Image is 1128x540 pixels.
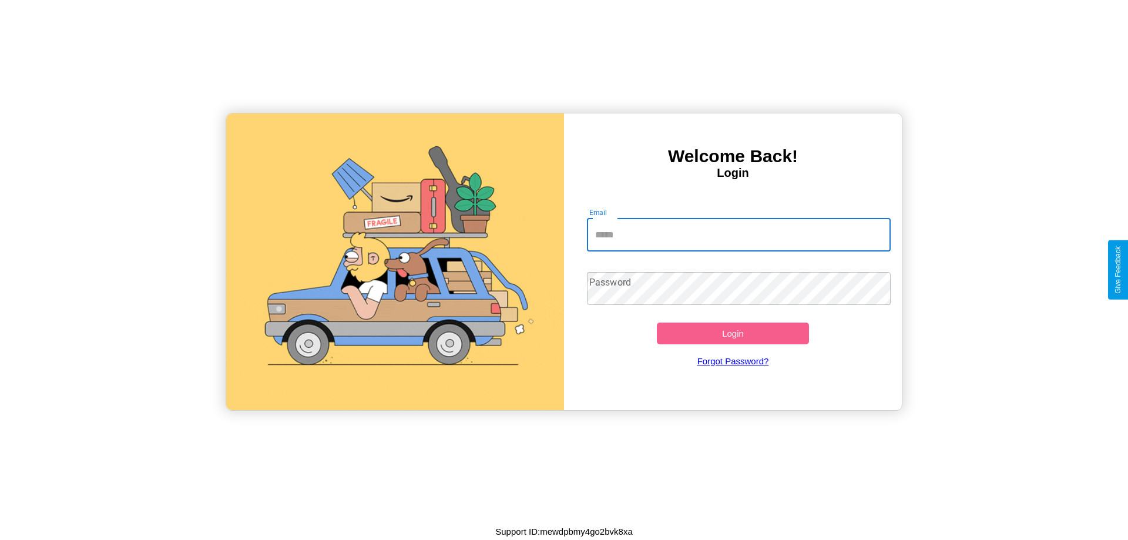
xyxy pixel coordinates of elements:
[581,344,885,378] a: Forgot Password?
[1114,246,1122,294] div: Give Feedback
[564,166,902,180] h4: Login
[226,113,564,410] img: gif
[657,323,809,344] button: Login
[564,146,902,166] h3: Welcome Back!
[495,524,632,539] p: Support ID: mewdpbmy4go2bvk8xa
[589,207,607,217] label: Email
